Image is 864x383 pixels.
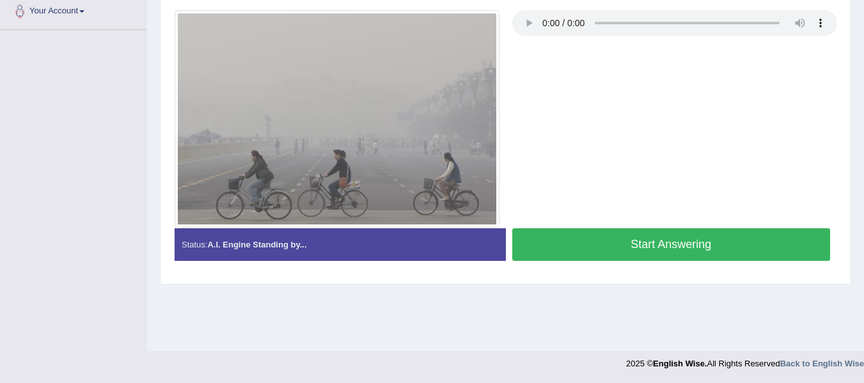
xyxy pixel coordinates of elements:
[780,359,864,368] a: Back to English Wise
[626,351,864,370] div: 2025 © All Rights Reserved
[175,228,506,261] div: Status:
[653,359,707,368] strong: English Wise.
[512,228,831,261] button: Start Answering
[207,240,306,249] strong: A.I. Engine Standing by...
